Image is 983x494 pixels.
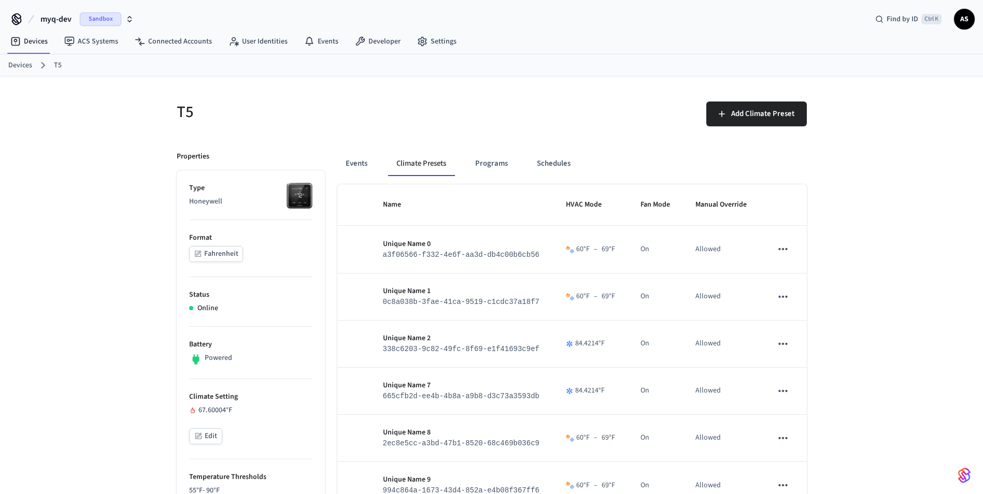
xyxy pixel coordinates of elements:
[383,427,541,438] p: Unique Name 8
[628,368,683,415] td: On
[8,60,32,71] a: Devices
[189,246,243,262] button: Fahrenheit
[594,291,597,302] span: –
[921,14,942,24] span: Ctrl K
[576,432,615,443] div: 60 °F 69 °F
[126,32,220,51] a: Connected Accounts
[189,183,312,194] p: Type
[40,13,72,25] span: myq-dev
[683,226,760,273] td: Allowed
[383,298,539,306] code: 0c8a038b-3fae-41ca-9519-c1cdc37a18f7
[628,273,683,321] td: On
[189,339,312,350] p: Battery
[189,472,312,483] p: Temperature Thresholds
[955,10,974,28] span: AS
[189,405,312,416] div: 67.60004 °F
[220,32,296,51] a: User Identities
[887,14,918,24] span: Find by ID
[628,321,683,368] td: On
[177,101,486,123] h5: T5
[576,291,615,302] div: 60 °F 69 °F
[576,480,615,491] div: 60 °F 69 °F
[383,392,539,400] code: 665cfb2d-ee4b-4b8a-a9b8-d3c73a3593db
[383,286,541,297] p: Unique Name 1
[383,251,539,259] code: a3f06566-f332-4e6f-aa3d-db4c00b6cb56
[2,32,56,51] a: Devices
[566,245,574,254] img: Heat Cool
[467,151,516,176] button: Programs
[566,434,574,442] img: Heat Cool
[337,151,376,176] button: Events
[706,101,807,126] button: Add Climate Preset
[189,289,312,300] p: Status
[383,474,541,485] p: Unique Name 9
[189,391,312,402] p: Climate Setting
[683,273,760,321] td: Allowed
[189,233,312,243] p: Format
[566,481,574,489] img: Heat Cool
[576,244,615,255] div: 60 °F 69 °F
[628,184,683,226] th: Fan Mode
[383,345,539,353] code: 338c6203-9c82-49fc-8f69-e1f41693c9ef
[371,184,553,226] th: Name
[189,196,312,207] p: Honeywell
[388,151,454,176] button: Climate Presets
[287,183,312,209] img: honeywell_t5t6
[594,480,597,491] span: –
[566,293,574,301] img: Heat Cool
[628,226,683,273] td: On
[347,32,409,51] a: Developer
[731,107,794,121] span: Add Climate Preset
[594,432,597,443] span: –
[867,10,950,28] div: Find by IDCtrl K
[80,12,121,26] span: Sandbox
[683,415,760,462] td: Allowed
[628,415,683,462] td: On
[177,151,209,162] p: Properties
[197,303,218,314] p: Online
[594,244,597,255] span: –
[54,60,62,71] a: T5
[56,32,126,51] a: ACS Systems
[296,32,347,51] a: Events
[683,368,760,415] td: Allowed
[383,239,541,250] p: Unique Name 0
[954,9,975,30] button: AS
[409,32,465,51] a: Settings
[566,385,616,396] div: 84.4214 °F
[383,439,539,447] code: 2ec8e5cc-a3bd-47b1-8520-68c469b036c9
[205,353,232,364] p: Powered
[566,338,616,349] div: 84.4214 °F
[529,151,579,176] button: Schedules
[553,184,628,226] th: HVAC Mode
[189,428,222,444] button: Edit
[958,467,971,484] img: SeamLogoGradient.69752ec5.svg
[683,321,760,368] td: Allowed
[683,184,760,226] th: Manual Override
[383,333,541,344] p: Unique Name 2
[383,380,541,391] p: Unique Name 7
